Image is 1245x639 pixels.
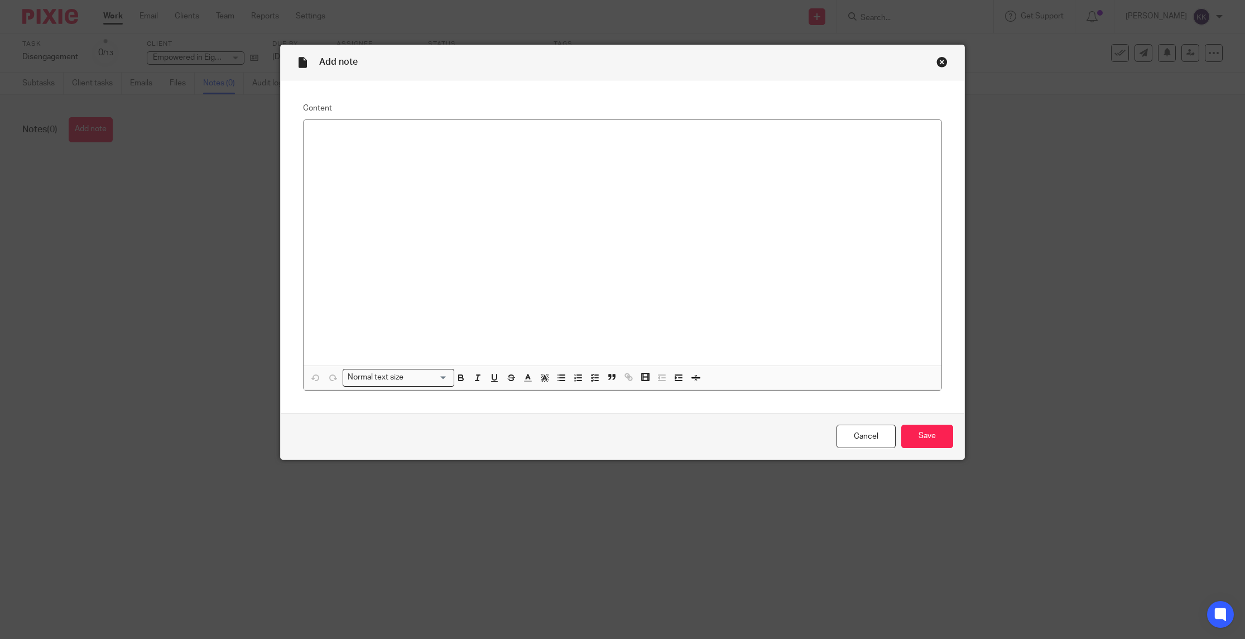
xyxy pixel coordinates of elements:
[407,372,448,383] input: Search for option
[837,425,896,449] a: Cancel
[303,103,942,114] label: Content
[319,57,358,66] span: Add note
[343,369,454,386] div: Search for option
[901,425,953,449] input: Save
[936,56,948,68] div: Close this dialog window
[345,372,406,383] span: Normal text size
